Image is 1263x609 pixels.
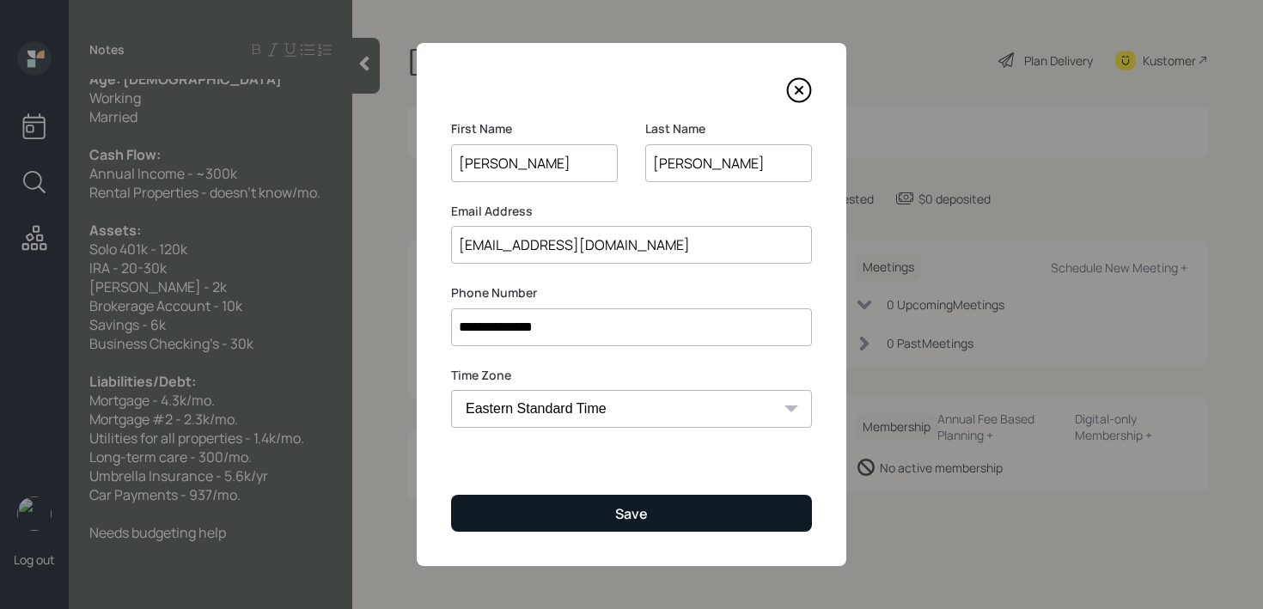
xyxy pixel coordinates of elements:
[451,120,618,137] label: First Name
[451,367,812,384] label: Time Zone
[451,203,812,220] label: Email Address
[451,495,812,532] button: Save
[645,120,812,137] label: Last Name
[615,504,648,523] div: Save
[451,284,812,301] label: Phone Number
